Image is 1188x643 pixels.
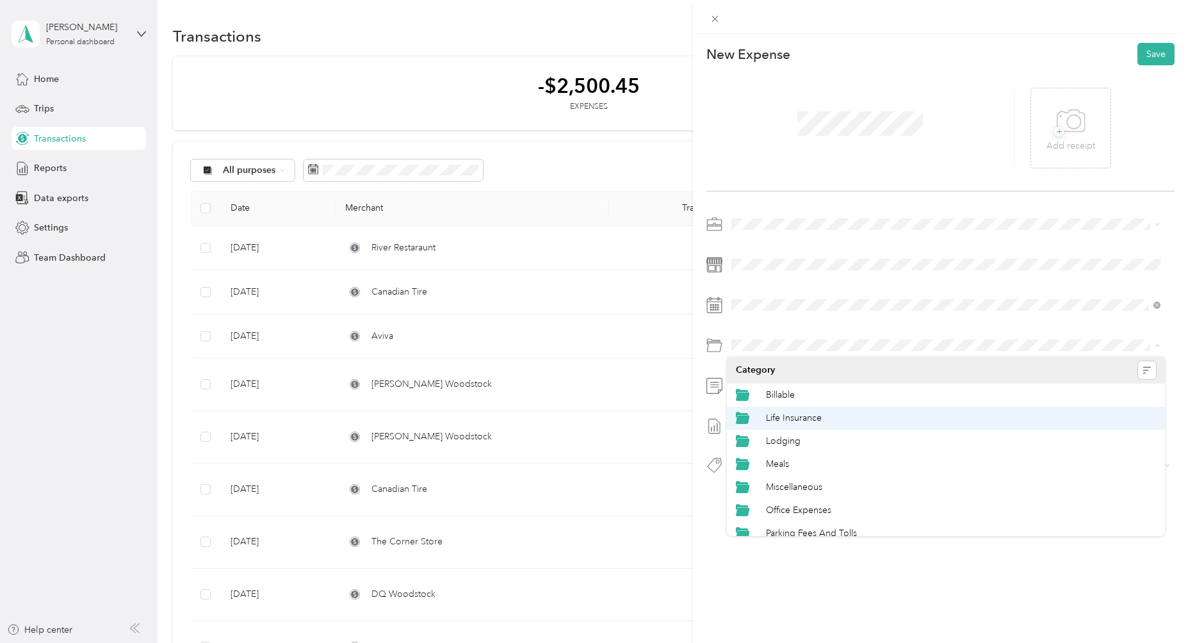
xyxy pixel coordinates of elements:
[1054,127,1064,136] span: +
[736,364,775,376] span: Category
[766,435,801,446] span: Lodging
[1046,139,1095,153] p: Add receipt
[766,459,789,469] span: Meals
[766,412,822,423] span: Life Insurance
[766,482,822,492] span: Miscellaneous
[706,45,790,63] p: New Expense
[1137,43,1175,65] button: Save
[766,389,795,400] span: Billable
[766,528,857,539] span: Parking Fees And Tolls
[1116,571,1188,643] iframe: Everlance-gr Chat Button Frame
[766,505,831,516] span: Office Expenses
